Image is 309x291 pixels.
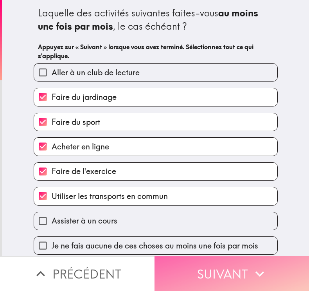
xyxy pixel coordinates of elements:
[34,187,277,205] button: Utiliser les transports en commun
[154,256,309,291] button: Suivant
[34,237,277,254] button: Je ne fais aucune de ces choses au moins une fois par mois
[52,141,109,152] span: Acheter en ligne
[52,92,117,103] span: Faire du jardinage
[34,138,277,155] button: Acheter en ligne
[38,7,260,32] b: au moins une fois par mois
[52,240,258,251] span: Je ne fais aucune de ces choses au moins une fois par mois
[52,191,168,202] span: Utiliser les transports en commun
[34,163,277,180] button: Faire de l'exercice
[52,67,140,78] span: Aller à un club de lecture
[34,88,277,106] button: Faire du jardinage
[34,113,277,131] button: Faire du sport
[52,166,116,177] span: Faire de l'exercice
[52,117,100,128] span: Faire du sport
[38,43,273,60] h6: Appuyez sur « Suivant » lorsque vous avez terminé. Sélectionnez tout ce qui s'applique.
[52,215,117,226] span: Assister à un cours
[38,7,273,33] div: Laquelle des activités suivantes faites-vous , le cas échéant ?
[34,212,277,230] button: Assister à un cours
[34,64,277,81] button: Aller à un club de lecture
